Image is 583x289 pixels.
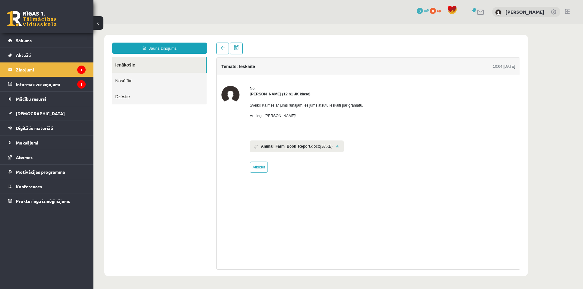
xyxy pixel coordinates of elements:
[19,65,113,80] a: Dzēstie
[8,62,86,77] a: Ziņojumi1
[7,11,57,26] a: Rīgas 1. Tālmācības vidusskola
[156,138,174,149] a: Atbildēt
[8,135,86,150] a: Maksājumi
[156,79,270,84] p: Sveiki! Kā mēs ar jums runājām, es jums atsūtu ieskaiti par grāmatu.
[16,96,46,102] span: Mācību resursi
[495,9,501,16] img: Ralfs Cipulis
[19,33,112,49] a: Ienākošie
[128,40,162,45] h4: Temats: Ieskaite
[77,80,86,89] i: 1
[16,135,86,150] legend: Maksājumi
[8,194,86,208] a: Proktoringa izmēģinājums
[16,111,65,116] span: [DEMOGRAPHIC_DATA]
[417,8,429,13] a: 3 mP
[8,121,86,135] a: Digitālie materiāli
[156,89,270,95] p: Ar cieņu [PERSON_NAME]!
[128,62,146,80] img: Jelizaveta Daņevska
[16,198,70,204] span: Proktoringa izmēģinājums
[430,8,444,13] a: 0 xp
[226,120,239,125] i: (38 KB)
[16,38,32,43] span: Sākums
[156,62,270,67] div: No:
[400,40,422,45] div: 10:04 [DATE]
[16,184,42,189] span: Konferences
[8,92,86,106] a: Mācību resursi
[8,77,86,91] a: Informatīvie ziņojumi1
[16,125,53,131] span: Digitālie materiāli
[77,66,86,74] i: 1
[505,9,544,15] a: [PERSON_NAME]
[16,169,65,175] span: Motivācijas programma
[437,8,441,13] span: xp
[19,19,114,30] a: Jauns ziņojums
[417,8,423,14] span: 3
[8,150,86,164] a: Atzīmes
[16,77,86,91] legend: Informatīvie ziņojumi
[16,62,86,77] legend: Ziņojumi
[19,49,113,65] a: Nosūtītie
[156,68,217,72] strong: [PERSON_NAME] (12.b1 JK klase)
[424,8,429,13] span: mP
[16,52,31,58] span: Aktuāli
[168,120,226,125] b: Animal_Farm_Book_Report.docx
[430,8,436,14] span: 0
[8,179,86,194] a: Konferences
[16,154,33,160] span: Atzīmes
[8,48,86,62] a: Aktuāli
[8,33,86,48] a: Sākums
[8,165,86,179] a: Motivācijas programma
[8,106,86,121] a: [DEMOGRAPHIC_DATA]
